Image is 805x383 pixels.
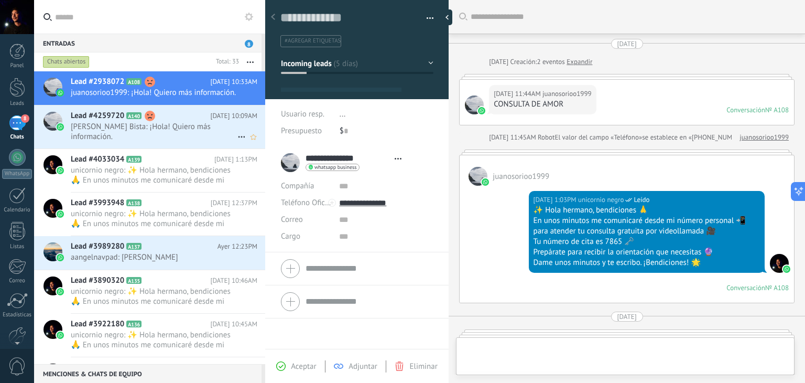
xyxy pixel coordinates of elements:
[57,123,64,131] img: waba.svg
[285,37,341,45] span: #agregar etiquetas
[494,89,542,99] div: [DATE] 11:44AM
[489,57,592,67] div: Creación:
[71,363,124,373] span: Lead #3888720
[537,57,564,67] span: 2 eventos
[211,198,257,208] span: [DATE] 12:37PM
[126,112,142,119] span: A140
[71,88,237,98] span: juanosorioo1999: ¡Hola! Quiero más información.
[482,178,489,186] img: waba.svg
[726,283,765,292] div: Conversación
[34,34,262,52] div: Entradas
[291,361,316,371] span: Aceptar
[2,100,32,107] div: Leads
[126,277,142,284] span: A135
[2,243,32,250] div: Listas
[34,314,265,357] a: Lead #3922180 A136 [DATE] 10:45AM unicornio negro: ✨ Hola hermano, bendiciones 🙏 En unos minutos ...
[538,133,554,142] span: Robot
[210,319,257,329] span: [DATE] 10:45AM
[534,237,760,247] div: Tu número de cita es 7865 🗝️
[478,107,485,114] img: waba.svg
[469,167,487,186] span: juanosorioo1999
[2,312,32,318] div: Estadísticas
[281,195,331,211] button: Teléfono Oficina
[34,236,265,270] a: Lead #3989280 A137 Ayer 12:23PM aangelnavpad: [PERSON_NAME]
[770,254,789,273] span: unicornio negro
[126,321,142,327] span: A136
[71,77,124,87] span: Lead #2938072
[57,89,64,97] img: waba.svg
[534,247,760,258] div: Prepárate para recibir la orientación que necesitas 🔮
[281,106,332,123] div: Usuario resp.
[212,57,239,67] div: Total: 33
[126,78,142,85] span: A108
[281,211,303,228] button: Correo
[214,154,257,165] span: [DATE] 1:13PM
[617,312,637,322] div: [DATE]
[57,332,64,339] img: waba.svg
[534,205,760,216] div: ✨ Hola hermano, bendiciones 🙏
[57,254,64,261] img: waba.svg
[126,199,142,206] span: A138
[281,232,300,240] span: Cargo
[340,123,433,140] div: $
[634,195,649,205] span: Leído
[21,114,29,123] span: 8
[489,132,538,143] div: [DATE] 11:45AM
[617,39,637,49] div: [DATE]
[2,134,32,141] div: Chats
[210,77,257,87] span: [DATE] 10:33AM
[34,149,265,192] a: Lead #4033034 A139 [DATE] 1:13PM unicornio negro: ✨ Hola hermano, bendiciones 🙏 En unos minutos m...
[578,195,624,205] span: unicornio negro (Oficina de Venta)
[465,95,484,114] span: juanosorioo1999
[71,209,237,229] span: unicornio negro: ✨ Hola hermano, bendiciones 🙏 En unos minutos me comunicaré desde mi número pers...
[71,319,124,329] span: Lead #3922180
[281,123,332,140] div: Presupuesto
[71,330,237,350] span: unicornio negro: ✨ Hola hermano, bendiciones 🙏 En unos minutos me comunicaré desde mi número pers...
[43,56,90,68] div: Chats abiertos
[765,283,789,292] div: № A108
[642,132,749,143] span: se establece en «[PHONE_NUMBER]»
[281,126,322,136] span: Presupuesto
[2,169,32,179] div: WhatsApp
[210,111,257,121] span: [DATE] 10:09AM
[57,167,64,174] img: waba.svg
[765,105,789,114] div: № A108
[340,109,346,119] span: ...
[71,198,124,208] span: Lead #3993948
[34,105,265,148] a: Lead #4259720 A140 [DATE] 10:09AM [PERSON_NAME] Bista: ¡Hola! Quiero más información.
[71,154,124,165] span: Lead #4033034
[34,71,265,105] a: Lead #2938072 A108 [DATE] 10:33AM juanosorioo1999: ¡Hola! Quiero más información.
[71,275,124,286] span: Lead #3890320
[57,210,64,218] img: waba.svg
[281,109,324,119] span: Usuario resp.
[281,178,331,195] div: Compañía
[2,62,32,69] div: Panel
[281,215,303,225] span: Correo
[442,9,452,25] div: Ocultar
[349,361,377,371] span: Adjuntar
[239,52,262,71] button: Más
[281,198,335,208] span: Teléfono Oficina
[534,258,760,268] div: Dame unos minutos y te escribo. ¡Bendiciones! 🌟
[534,195,578,205] div: [DATE] 1:03PM
[34,364,262,383] div: Menciones & Chats de equipo
[71,286,237,306] span: unicornio negro: ✨ Hola hermano, bendiciones 🙏 En unos minutos me comunicaré desde mi número pers...
[2,278,32,284] div: Correo
[126,243,142,250] span: A137
[567,57,592,67] a: Expandir
[409,361,437,371] span: Eliminar
[71,252,237,262] span: aangelnavpad: [PERSON_NAME]
[554,132,642,143] span: El valor del campo «Teléfono»
[245,40,253,48] span: 8
[542,89,592,99] span: juanosorioo1999
[494,99,591,110] div: CONSULTA DE AMOR
[71,165,237,185] span: unicornio negro: ✨ Hola hermano, bendiciones 🙏 En unos minutos me comunicaré desde mi número pers...
[34,193,265,236] a: Lead #3993948 A138 [DATE] 12:37PM unicornio negro: ✨ Hola hermano, bendiciones 🙏 En unos minutos ...
[71,241,124,252] span: Lead #3989280
[34,270,265,313] a: Lead #3890320 A135 [DATE] 10:46AM unicornio negro: ✨ Hola hermano, bendiciones 🙏 En unos minutos ...
[726,105,765,114] div: Conversación
[217,241,257,252] span: Ayer 12:23PM
[314,165,356,170] span: whatsapp business
[71,122,237,142] span: [PERSON_NAME] Bista: ¡Hola! Quiero más información.
[489,57,510,67] div: [DATE]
